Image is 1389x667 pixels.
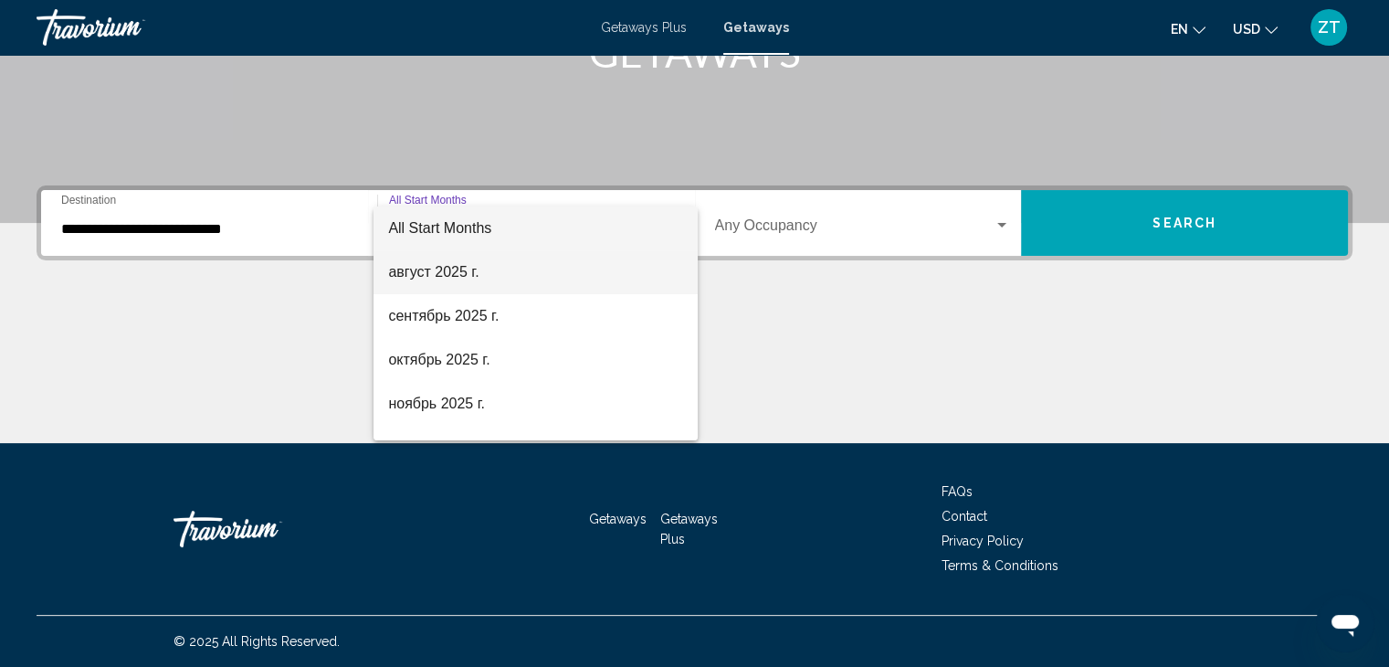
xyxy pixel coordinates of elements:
iframe: Кнопка запуска окна обмена сообщениями [1316,594,1374,652]
span: ноябрь 2025 г. [388,382,683,426]
span: декабрь 2025 г. [388,426,683,470]
span: сентябрь 2025 г. [388,294,683,338]
span: октябрь 2025 г. [388,338,683,382]
span: август 2025 г. [388,250,683,294]
span: All Start Months [388,220,491,236]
